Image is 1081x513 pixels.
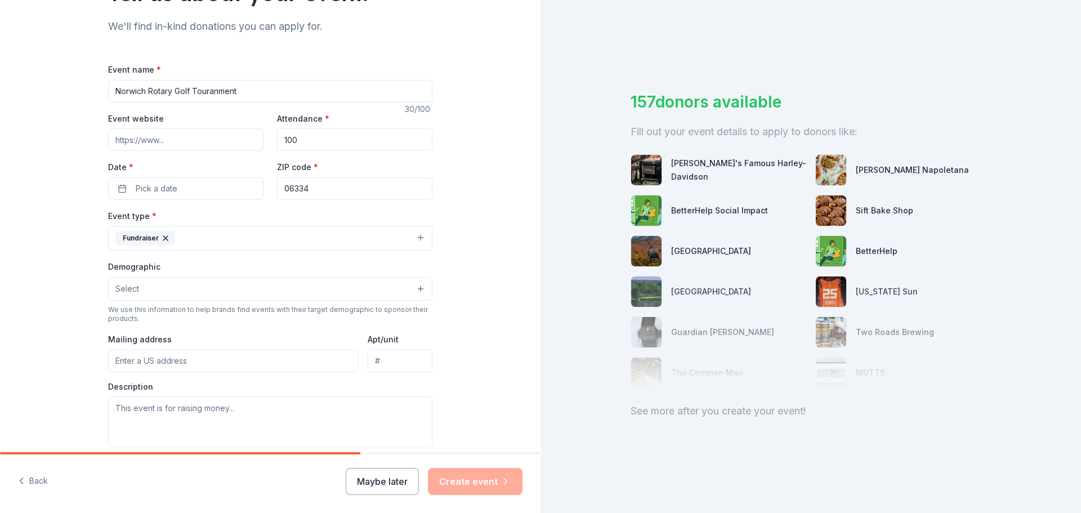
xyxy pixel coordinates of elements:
[115,282,139,296] span: Select
[631,155,662,185] img: photo for Mike's Famous Harley-Davidson
[671,244,751,258] div: [GEOGRAPHIC_DATA]
[277,162,318,173] label: ZIP code
[108,162,263,173] label: Date
[856,204,913,217] div: Sift Bake Shop
[108,113,164,124] label: Event website
[405,102,432,116] div: 30 /100
[108,381,153,392] label: Description
[368,334,399,345] label: Apt/unit
[108,350,359,372] input: Enter a US address
[631,402,991,420] div: See more after you create your event!
[816,195,846,226] img: photo for Sift Bake Shop
[115,231,175,246] div: Fundraiser
[108,177,263,200] button: Pick a date
[277,113,329,124] label: Attendance
[108,334,172,345] label: Mailing address
[108,17,432,35] div: We'll find in-kind donations you can apply for.
[108,128,263,151] input: https://www...
[631,236,662,266] img: photo for Loon Mountain Resort
[108,277,432,301] button: Select
[671,157,806,184] div: [PERSON_NAME]'s Famous Harley-Davidson
[277,128,432,151] input: 20
[108,64,161,75] label: Event name
[816,236,846,266] img: photo for BetterHelp
[108,261,160,273] label: Demographic
[368,350,432,372] input: #
[671,204,768,217] div: BetterHelp Social Impact
[631,123,991,141] div: Fill out your event details to apply to donors like:
[856,244,897,258] div: BetterHelp
[277,177,432,200] input: 12345 (U.S. only)
[816,155,846,185] img: photo for Frank Pepe Pizzeria Napoletana
[856,163,969,177] div: [PERSON_NAME] Napoletana
[18,470,48,493] button: Back
[346,468,419,495] button: Maybe later
[108,80,432,102] input: Spring Fundraiser
[108,226,432,251] button: Fundraiser
[631,90,991,114] div: 157 donors available
[136,182,177,195] span: Pick a date
[108,211,157,222] label: Event type
[108,305,432,323] div: We use this information to help brands find events with their target demographic to sponsor their...
[631,195,662,226] img: photo for BetterHelp Social Impact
